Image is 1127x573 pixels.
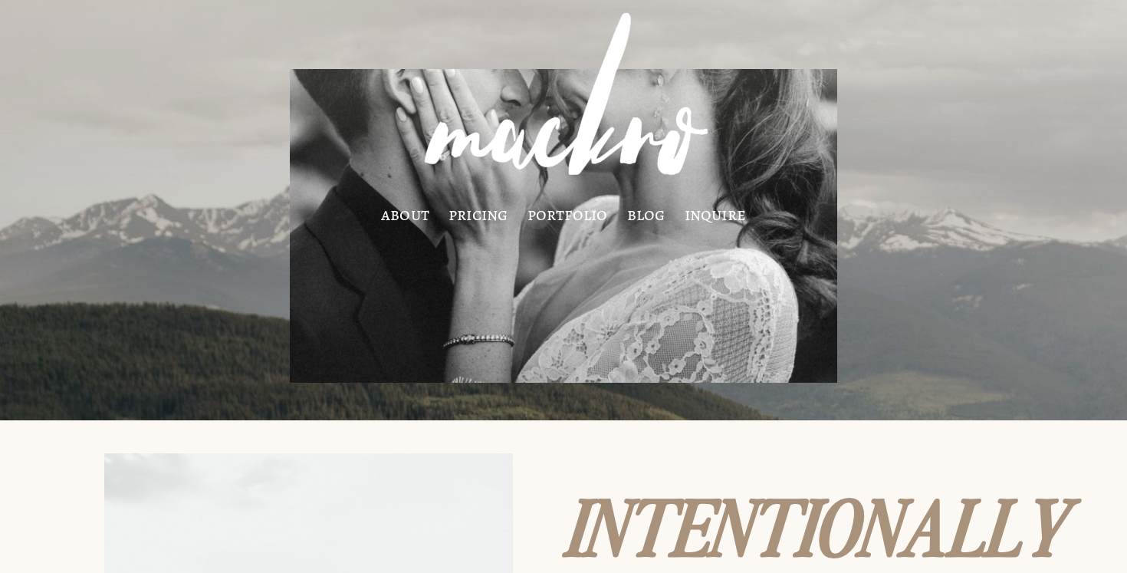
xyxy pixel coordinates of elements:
a: pricing [449,209,508,221]
a: about [381,209,429,221]
img: MACKRO PHOTOGRAPHY | Denver Colorado Wedding Photographer [393,1,734,205]
a: portfolio [527,209,608,221]
a: blog [627,209,665,221]
a: inquire [685,209,747,221]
